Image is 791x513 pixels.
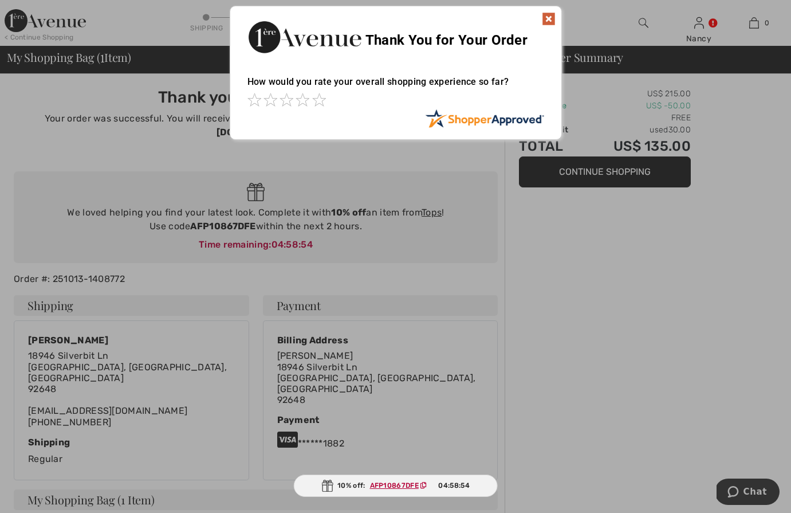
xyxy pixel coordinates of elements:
span: Thank You for Your Order [365,32,528,48]
span: 04:58:54 [438,480,469,491]
img: Thank You for Your Order [247,18,362,56]
div: How would you rate your overall shopping experience so far? [247,65,544,109]
span: Chat [27,8,50,18]
div: 10% off: [293,475,498,497]
img: x [542,12,556,26]
img: Gift.svg [321,480,333,492]
ins: AFP10867DFE [370,481,419,489]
